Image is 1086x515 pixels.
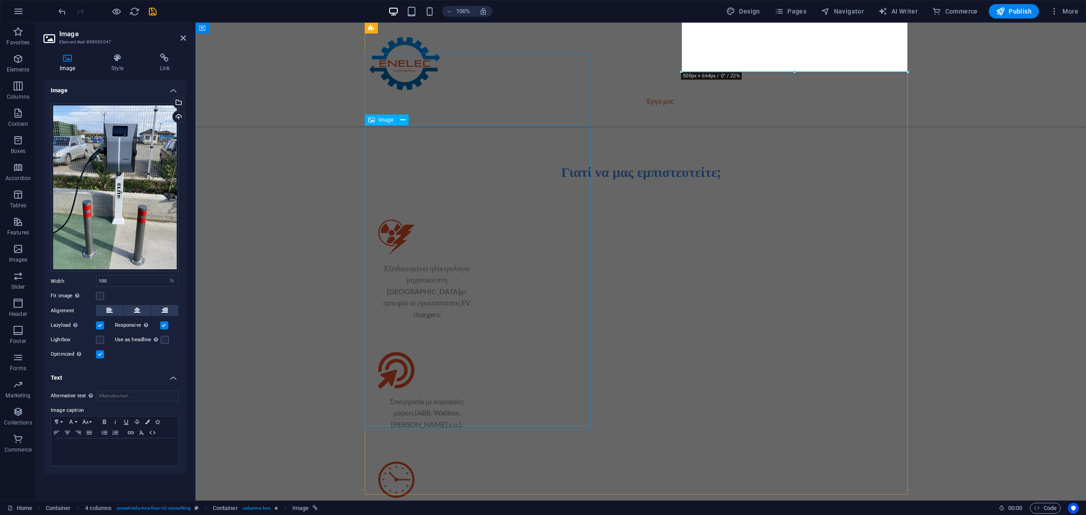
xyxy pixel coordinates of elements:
[378,117,393,123] span: Image
[989,4,1039,19] button: Publish
[115,503,191,514] span: . preset-columns-four-v2-consulting
[456,6,470,17] h6: 100%
[51,305,96,316] label: Alignment
[7,503,32,514] a: Click to cancel selection. Double-click to open Pages
[1068,503,1079,514] button: Usercentrics
[11,283,25,291] p: Slider
[1050,7,1078,16] span: More
[95,53,143,72] h4: Style
[51,334,96,345] label: Lightbox
[10,365,26,372] p: Forms
[875,4,921,19] button: AI Writer
[1008,503,1022,514] span: 00 00
[152,416,162,427] button: Icons
[43,80,186,96] h4: Image
[147,6,158,17] button: save
[129,6,140,17] i: Reload page
[775,7,806,16] span: Pages
[999,503,1023,514] h6: Session time
[115,320,160,331] label: Responsive
[242,503,271,514] span: . columns-box
[479,7,487,15] i: On resize automatically adjust zoom level to fit chosen device.
[4,419,32,426] p: Collections
[59,38,168,46] h3: Element #ed-898930047
[51,279,96,284] label: Width
[195,505,199,510] i: This element is a customizable preset
[442,6,474,17] button: 100%
[8,120,28,128] p: Content
[9,310,27,318] p: Header
[46,503,318,514] nav: breadcrumb
[132,416,143,427] button: Strikethrough
[62,427,73,438] button: Align Center
[932,7,978,16] span: Commerce
[148,6,158,17] i: Save (Ctrl+S)
[996,7,1032,16] span: Publish
[43,367,186,383] h4: Text
[1015,505,1016,511] span: :
[99,427,110,438] button: Unordered List
[821,7,864,16] span: Navigator
[5,392,30,399] p: Marketing
[1034,503,1057,514] span: Code
[726,7,760,16] span: Design
[84,427,95,438] button: Align Justify
[274,505,278,510] i: Element contains an animation
[111,6,122,17] button: Click here to leave preview mode and continue editing
[80,416,95,427] button: Font Size
[1030,503,1061,514] button: Code
[143,416,152,427] button: Colors
[817,4,867,19] button: Navigator
[51,405,179,416] label: Image caption
[57,6,67,17] button: undo
[85,503,112,514] span: Click to select. Double-click to edit
[7,229,29,236] p: Features
[136,427,147,438] button: Clear Formatting
[51,391,96,401] label: Alternative text
[1046,4,1082,19] button: More
[51,349,96,360] label: Optimized
[115,334,161,345] label: Use as headline
[125,427,136,438] button: Insert Link
[147,427,158,438] button: HTML
[7,93,29,100] p: Columns
[51,320,96,331] label: Lazyload
[51,291,96,301] label: Fit image
[5,446,32,453] p: Commerce
[313,505,318,510] i: This element is linked
[46,503,71,514] span: Click to select. Double-click to edit
[723,4,764,19] button: Design
[7,66,30,73] p: Elements
[6,39,29,46] p: Favorites
[723,4,764,19] div: Design (Ctrl+Alt+Y)
[59,30,186,38] h2: Image
[11,148,26,155] p: Boxes
[121,416,132,427] button: Underline (Ctrl+U)
[96,391,179,401] input: Alternative text...
[110,416,121,427] button: Italic (Ctrl+I)
[43,53,95,72] h4: Image
[10,338,26,345] p: Footer
[73,427,84,438] button: Align Right
[10,202,26,209] p: Tables
[878,7,918,16] span: AI Writer
[110,427,121,438] button: Ordered List
[183,240,280,298] div: με εμπειρία σε εγκαταστάσεις EV chargers.
[99,416,110,427] button: Bold (Ctrl+B)
[129,6,140,17] button: reload
[51,103,179,272] div: 1-Mhdpzi5mPY5AIi5nTFzBeg.jpg
[51,416,66,427] button: Paragraph Format
[213,503,238,514] span: Click to select. Double-click to edit
[5,175,31,182] p: Accordion
[292,503,309,514] span: Click to select. Double-click to edit
[66,416,80,427] button: Font Family
[51,427,62,438] button: Align Left
[57,6,67,17] i: Undo: Change image (Ctrl+Z)
[771,4,810,19] button: Pages
[929,4,981,19] button: Commerce
[143,53,186,72] h4: Link
[9,256,28,263] p: Images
